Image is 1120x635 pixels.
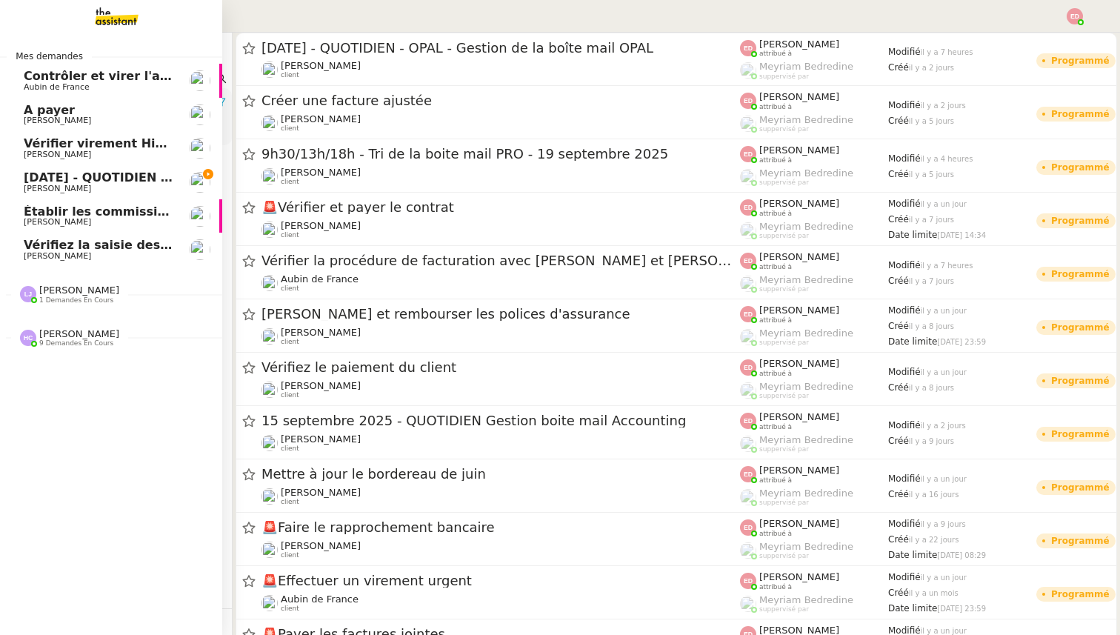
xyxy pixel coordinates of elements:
span: [PERSON_NAME] [759,39,839,50]
span: Créé [888,214,909,225]
span: attribué à [759,316,792,325]
app-user-label: suppervisé par [740,167,888,187]
span: [PERSON_NAME] [759,144,839,156]
span: [PERSON_NAME] [281,487,361,498]
span: [PERSON_NAME] [759,465,839,476]
span: suppervisé par [759,445,809,453]
span: [PERSON_NAME] [281,380,361,391]
span: Date limite [888,603,937,614]
span: Mettre à jour le bordereau de juin [261,468,740,481]
div: Programmé [1051,56,1110,65]
span: 🚨 [261,519,278,535]
span: il y a 22 jours [909,536,959,544]
span: suppervisé par [759,232,809,240]
span: [PERSON_NAME] [759,518,839,529]
span: Vérifier la procédure de facturation avec [PERSON_NAME] et [PERSON_NAME] [261,254,740,267]
span: client [281,124,299,133]
span: suppervisé par [759,339,809,347]
span: il y a un jour [921,200,967,208]
span: Modifié [888,367,921,377]
img: svg [740,519,756,536]
span: Meyriam Bedredine [759,381,853,392]
img: svg [740,199,756,216]
span: Établir les commissions apporteurs [24,205,259,219]
img: users%2Fa6PbEmLwvGXylUqKytRPpDpAx153%2Favatar%2Ffanny.png [190,172,210,193]
span: client [281,498,299,506]
span: attribué à [759,370,792,378]
img: svg [740,40,756,56]
span: [PERSON_NAME] [281,220,361,231]
span: [PERSON_NAME] [281,433,361,445]
span: client [281,605,299,613]
span: il y a un jour [921,475,967,483]
span: il y a 4 heures [921,155,973,163]
app-user-label: attribué à [740,571,888,591]
img: svg [740,253,756,269]
img: users%2FNmPW3RcGagVdwlUj0SIRjiM8zA23%2Favatar%2Fb3e8f68e-88d8-429d-a2bd-00fb6f2d12db [261,115,278,131]
span: Créé [888,62,909,73]
span: Vérifiez le paiement du client [261,361,740,374]
span: client [281,445,299,453]
span: [DATE] 08:29 [937,551,986,559]
span: [DATE] - QUOTIDIEN - OPAL - Gestion de la boîte mail OPAL [261,41,740,55]
span: Meyriam Bedredine [759,167,853,179]
img: users%2FSclkIUIAuBOhhDrbgjtrSikBoD03%2Favatar%2F48cbc63d-a03d-4817-b5bf-7f7aeed5f2a9 [190,70,210,91]
span: [PERSON_NAME] [39,285,119,296]
span: Meyriam Bedredine [759,434,853,445]
span: suppervisé par [759,285,809,293]
img: users%2FaellJyylmXSg4jqeVbanehhyYJm1%2Favatar%2Fprofile-pic%20(4).png [740,382,756,399]
span: [PERSON_NAME] [281,167,361,178]
span: Modifié [888,473,921,484]
app-user-label: suppervisé par [740,541,888,560]
img: users%2F0zQGGmvZECeMseaPawnreYAQQyS2%2Favatar%2Feddadf8a-b06f-4db9-91c4-adeed775bb0f [190,239,210,260]
span: il y a un jour [921,307,967,315]
img: users%2FaellJyylmXSg4jqeVbanehhyYJm1%2Favatar%2Fprofile-pic%20(4).png [740,542,756,559]
span: Meyriam Bedredine [759,328,853,339]
app-user-detailed-label: client [261,433,740,453]
div: Programmé [1051,270,1110,279]
img: users%2FTDxDvmCjFdN3QFePFNGdQUcJcQk1%2Favatar%2F0cfb3a67-8790-4592-a9ec-92226c678442 [261,168,278,184]
app-user-label: suppervisé par [740,61,888,80]
app-user-label: suppervisé par [740,381,888,400]
span: Meyriam Bedredine [759,594,853,605]
span: suppervisé par [759,125,809,133]
app-user-label: suppervisé par [740,274,888,293]
img: users%2F0zQGGmvZECeMseaPawnreYAQQyS2%2Favatar%2Feddadf8a-b06f-4db9-91c4-adeed775bb0f [190,138,210,159]
span: [PERSON_NAME] [281,60,361,71]
img: users%2FaellJyylmXSg4jqeVbanehhyYJm1%2Favatar%2Fprofile-pic%20(4).png [740,276,756,292]
span: 1 demandes en cours [39,296,113,305]
span: il y a un jour [921,574,967,582]
span: Aubin de France [24,82,90,92]
app-user-detailed-label: client [261,220,740,239]
div: Programmé [1051,590,1110,599]
app-user-label: suppervisé par [740,114,888,133]
span: [PERSON_NAME] [759,251,839,262]
span: [DATE] 14:34 [937,231,986,239]
span: [PERSON_NAME] [759,198,839,209]
div: Programmé [1051,110,1110,119]
img: svg [740,93,756,109]
span: Modifié [888,100,921,110]
app-user-label: suppervisé par [740,594,888,614]
span: [PERSON_NAME] [24,116,91,125]
span: [PERSON_NAME] [281,540,361,551]
span: attribué à [759,210,792,218]
span: Créé [888,534,909,545]
span: il y a 5 jours [909,170,954,179]
span: il y a un jour [921,368,967,376]
span: Vérifier virement Hiscox 12.09 [24,136,227,150]
span: 🚨 [261,573,278,588]
app-user-label: attribué à [740,411,888,430]
span: il y a 7 heures [921,262,973,270]
span: Aubin de France [281,594,359,605]
img: users%2FaellJyylmXSg4jqeVbanehhyYJm1%2Favatar%2Fprofile-pic%20(4).png [740,596,756,612]
app-user-detailed-label: client [261,273,740,293]
span: Modifié [888,305,921,316]
span: Vérifier et payer le contrat [261,201,740,214]
app-user-detailed-label: client [261,594,740,613]
span: Contrôler et virer l'achat prime [24,69,232,83]
span: attribué à [759,583,792,591]
div: Programmé [1051,483,1110,492]
span: il y a 2 jours [909,64,954,72]
span: il y a 9 jours [909,437,954,445]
